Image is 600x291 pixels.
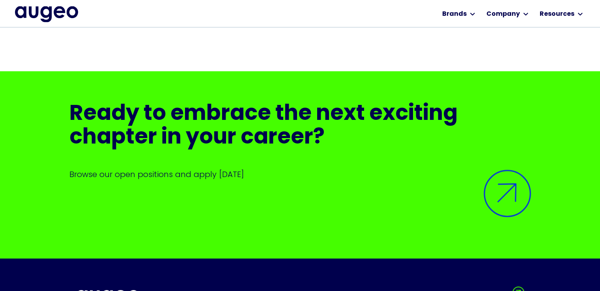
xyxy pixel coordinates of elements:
div: Company [486,9,520,19]
a: Ready to embrace the next exciting chapter in your career?Browse our open positions and apply [DA... [69,103,531,227]
img: Augeo's full logo in midnight blue. [15,6,78,22]
img: Arrow symbol in bright blue pointing diagonally upward and to the right to indicate an active link. [484,170,531,217]
a: home [15,6,78,22]
p: Browse our open positions and apply [DATE] [69,169,531,180]
div: Brands [442,9,467,19]
div: Resources [540,9,574,19]
h2: Ready to embrace the next exciting chapter in your career? [69,103,531,150]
